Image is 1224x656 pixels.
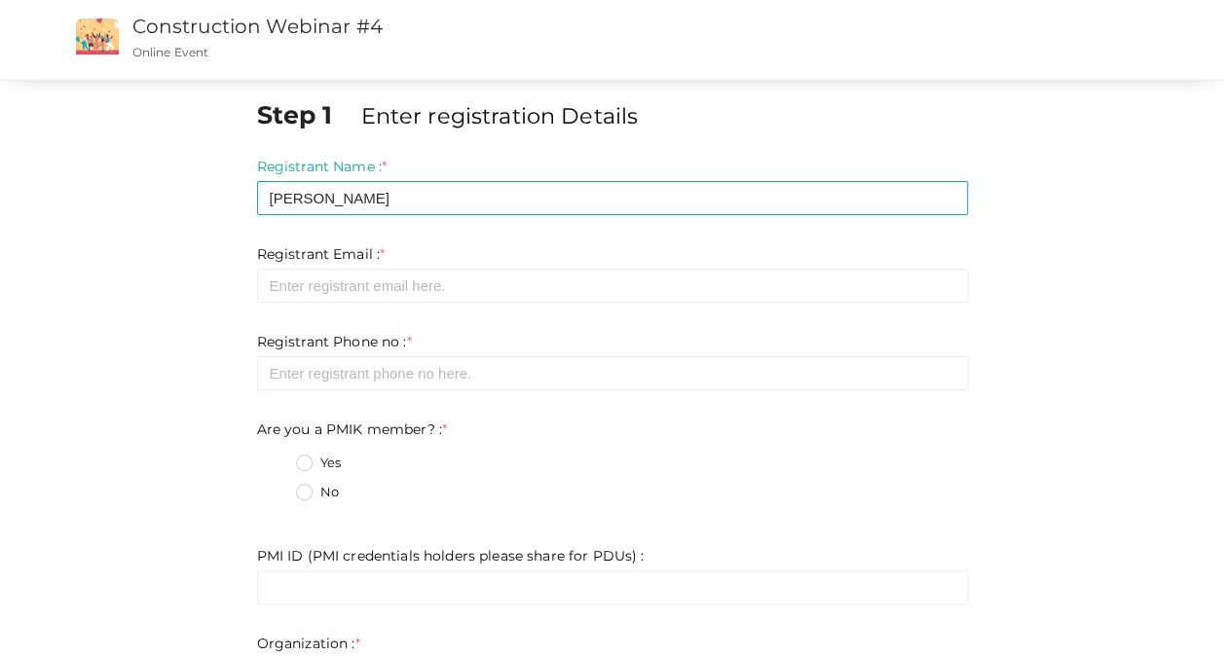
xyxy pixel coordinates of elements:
label: Yes [296,454,341,473]
img: event2.png [76,18,119,55]
label: Are you a PMIK member? : [257,419,448,439]
p: Online Event [132,44,745,60]
label: Registrant Name : [257,157,388,176]
label: Registrant Email : [257,244,386,264]
a: Construction Webinar #4 [132,15,383,38]
input: Enter registrant name here. [257,181,968,215]
label: Step 1 [257,97,357,132]
label: PMI ID (PMI credentials holders please share for PDUs) : [257,546,645,565]
label: Registrant Phone no : [257,332,412,351]
label: Enter registration Details [360,100,638,131]
label: No [296,483,339,502]
label: Organization : [257,634,360,653]
input: Enter registrant phone no here. [257,356,968,390]
input: Enter registrant email here. [257,269,968,303]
